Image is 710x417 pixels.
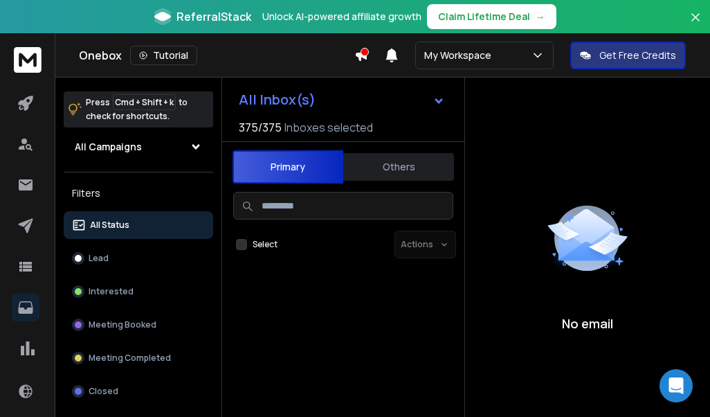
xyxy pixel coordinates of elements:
p: Unlock AI-powered affiliate growth [262,10,421,24]
button: Interested [64,278,213,305]
button: Meeting Completed [64,344,213,372]
span: ReferralStack [176,8,251,25]
button: Closed [64,378,213,405]
p: All Status [90,220,129,231]
span: 375 / 375 [239,119,282,136]
button: Close banner [686,8,704,42]
p: No email [562,314,613,333]
button: All Status [64,211,213,239]
button: Claim Lifetime Deal→ [427,4,556,29]
p: Meeting Booked [89,319,156,330]
p: Meeting Completed [89,353,171,364]
label: Select [253,239,277,250]
button: Tutorial [130,46,197,65]
button: Others [343,152,454,182]
p: Closed [89,386,118,397]
span: Cmd + Shift + k [113,94,176,110]
button: Lead [64,245,213,272]
h1: All Inbox(s) [239,93,316,107]
h3: Inboxes selected [284,119,373,136]
div: Open Intercom Messenger [659,369,693,402]
p: Press to check for shortcuts. [86,96,188,123]
p: Lead [89,253,109,264]
h1: All Campaigns [75,140,142,154]
button: All Campaigns [64,133,213,161]
button: All Inbox(s) [228,86,456,114]
h3: Filters [64,184,213,203]
button: Get Free Credits [570,42,686,69]
span: → [536,10,545,24]
button: Meeting Booked [64,311,213,339]
p: My Workspace [424,48,497,62]
p: Get Free Credits [599,48,676,62]
button: Primary [233,150,343,184]
div: Onebox [79,46,354,65]
p: Interested [89,286,134,297]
